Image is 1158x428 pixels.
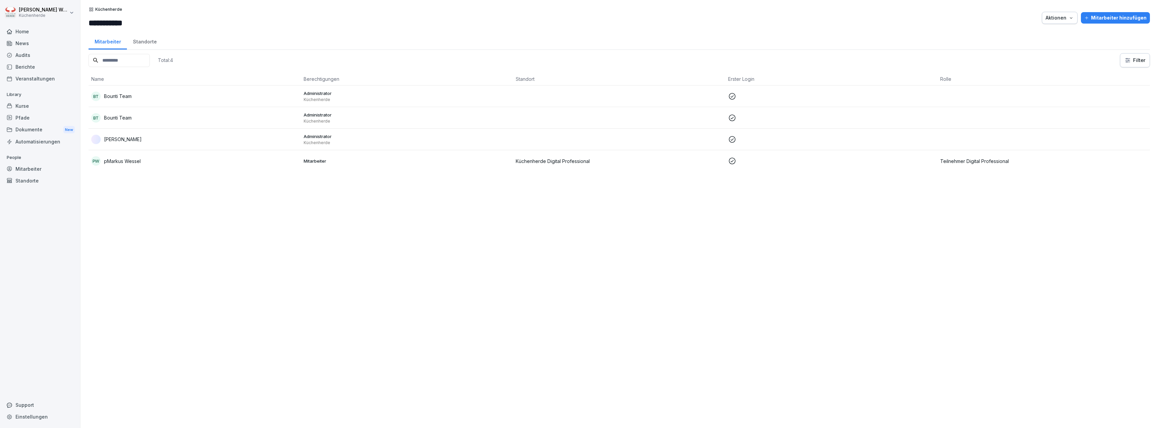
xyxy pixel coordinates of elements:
[158,57,173,63] p: Total: 4
[3,37,77,49] a: News
[940,158,1147,165] p: Teilnehmer Digital Professional
[1124,57,1146,64] div: Filter
[3,26,77,37] a: Home
[304,140,511,145] p: Küchenherde
[3,163,77,175] a: Mitarbeiter
[127,32,163,50] a: Standorte
[104,136,142,143] p: [PERSON_NAME]
[3,100,77,112] a: Kurse
[1081,12,1150,24] button: Mitarbeiter hinzufügen
[1120,54,1150,67] button: Filter
[301,73,513,86] th: Berechtigungen
[3,89,77,100] p: Library
[104,158,141,165] p: pMarkus Wessel
[63,126,75,134] div: New
[513,73,725,86] th: Standort
[304,97,511,102] p: Küchenherde
[91,135,101,144] img: blkuibim9ggwy8x0ihyxhg17.png
[304,133,511,139] p: Administrator
[3,112,77,124] a: Pfade
[3,73,77,85] a: Veranstaltungen
[1084,14,1147,22] div: Mitarbeiter hinzufügen
[19,7,68,13] p: [PERSON_NAME] Wessel
[3,411,77,423] a: Einstellungen
[1046,14,1074,22] div: Aktionen
[3,152,77,163] p: People
[89,32,127,50] a: Mitarbeiter
[304,112,511,118] p: Administrator
[725,73,938,86] th: Erster Login
[516,158,723,165] p: Küchenherde Digital Professional
[89,73,301,86] th: Name
[3,175,77,187] a: Standorte
[104,114,132,121] p: Bounti Team
[3,49,77,61] a: Audits
[19,13,68,18] p: Küchenherde
[95,7,122,12] p: Küchenherde
[304,90,511,96] p: Administrator
[3,399,77,411] div: Support
[91,92,101,101] div: BT
[3,61,77,73] a: Berichte
[3,124,77,136] div: Dokumente
[104,93,132,100] p: Bounti Team
[1042,12,1078,24] button: Aktionen
[3,124,77,136] a: DokumenteNew
[304,158,511,164] p: Mitarbeiter
[91,156,101,166] div: pW
[3,136,77,147] a: Automatisierungen
[938,73,1150,86] th: Rolle
[304,119,511,124] p: Küchenherde
[91,113,101,123] div: BT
